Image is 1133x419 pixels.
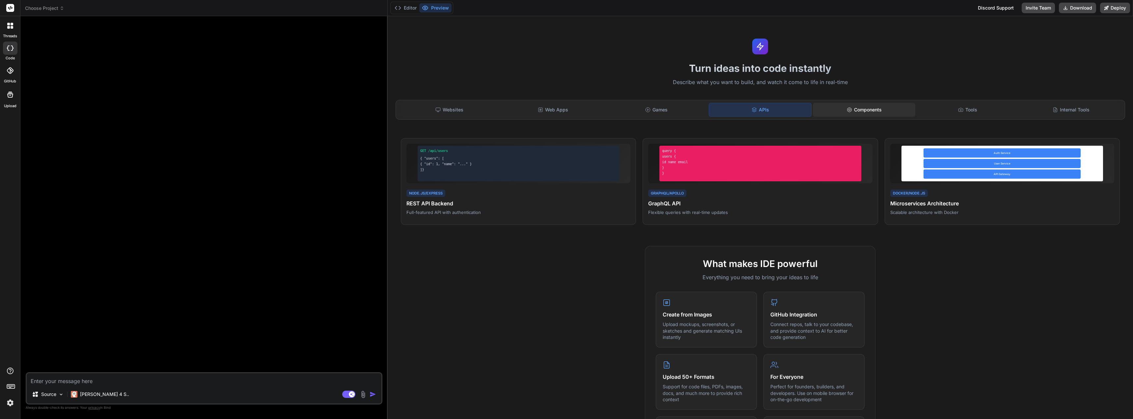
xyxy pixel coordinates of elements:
[80,391,129,398] p: [PERSON_NAME] 4 S..
[648,199,872,207] h4: GraphQL API
[662,148,858,153] div: query {
[4,103,16,109] label: Upload
[399,103,501,117] div: Websites
[1059,3,1096,13] button: Download
[770,373,858,381] h4: For Everyone
[770,311,858,318] h4: GitHub Integration
[656,273,865,281] p: Everything you need to bring your ideas to life
[71,391,77,398] img: Claude 4 Sonnet
[656,257,865,271] h2: What makes IDE powerful
[662,154,858,159] div: users {
[662,171,858,176] div: }
[359,391,367,398] img: attachment
[58,392,64,397] img: Pick Models
[1022,3,1055,13] button: Invite Team
[663,321,750,341] p: Upload mockups, screenshots, or sketches and generate matching UIs instantly
[662,160,858,165] div: id name email
[406,190,445,197] div: Node.js/Express
[6,55,15,61] label: code
[419,3,452,13] button: Preview
[890,190,928,197] div: Docker/Node.js
[890,199,1114,207] h4: Microservices Architecture
[25,5,64,12] span: Choose Project
[502,103,604,117] div: Web Apps
[709,103,812,117] div: APIs
[813,103,915,117] div: Components
[392,62,1129,74] h1: Turn ideas into code instantly
[392,78,1129,87] p: Describe what you want to build, and watch it come to life in real-time
[924,169,1081,179] div: API Gateway
[392,3,419,13] button: Editor
[5,397,16,408] img: settings
[420,167,617,172] div: ]}
[406,199,630,207] h4: REST API Backend
[770,321,858,341] p: Connect repos, talk to your codebase, and provide context to AI for better code generation
[420,156,617,161] div: { "users": [
[974,3,1018,13] div: Discord Support
[605,103,707,117] div: Games
[924,148,1081,158] div: Auth Service
[41,391,56,398] p: Source
[924,159,1081,168] div: User Service
[917,103,1019,117] div: Tools
[420,162,617,166] div: { "id": 1, "name": "..." }
[4,78,16,84] label: GitHub
[1100,3,1130,13] button: Deploy
[663,373,750,381] h4: Upload 50+ Formats
[770,383,858,403] p: Perfect for founders, builders, and developers. Use on mobile browser for on-the-go development
[1020,103,1122,117] div: Internal Tools
[648,209,872,215] p: Flexible queries with real-time updates
[663,383,750,403] p: Support for code files, PDFs, images, docs, and much more to provide rich context
[406,209,630,215] p: Full-featured API with authentication
[648,190,686,197] div: GraphQL/Apollo
[3,33,17,39] label: threads
[26,404,382,411] p: Always double-check its answers. Your in Bind
[370,391,376,398] img: icon
[890,209,1114,215] p: Scalable architecture with Docker
[420,148,617,153] div: GET /api/users
[662,165,858,170] div: }
[663,311,750,318] h4: Create from Images
[88,405,100,409] span: privacy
